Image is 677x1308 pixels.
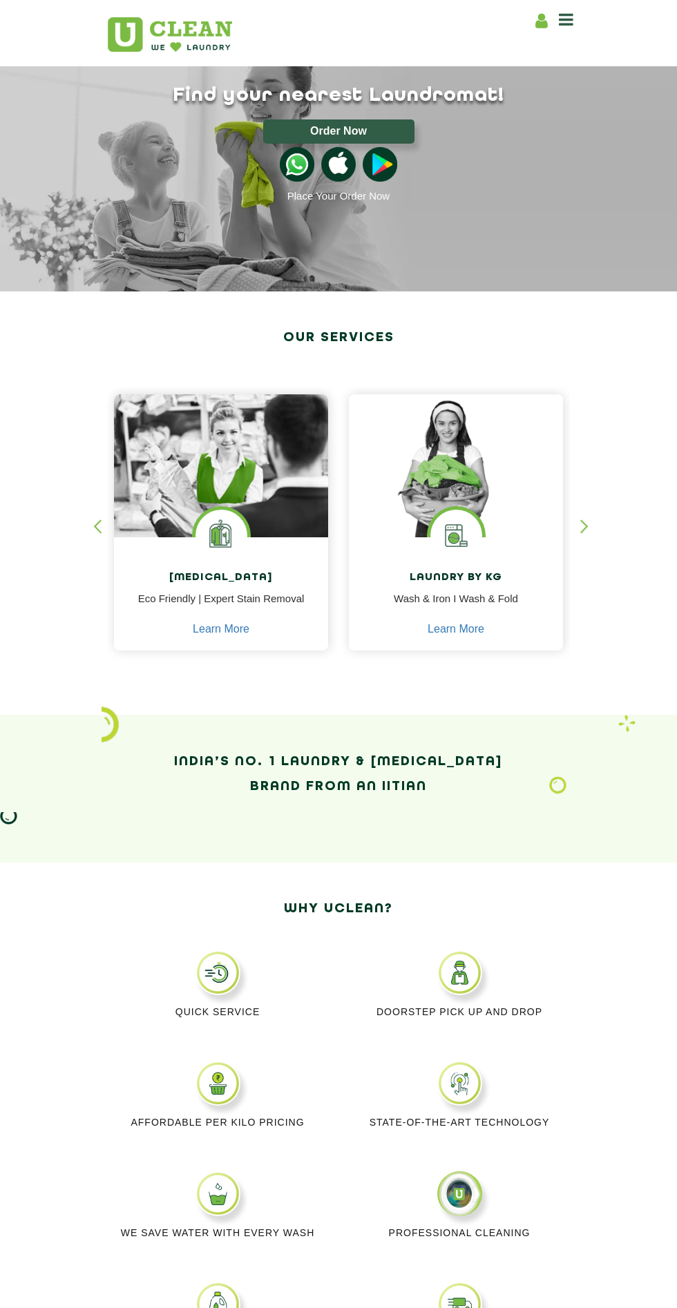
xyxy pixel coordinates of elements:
p: Wash & Iron I Wash & Fold [359,591,553,622]
h2: India’s No. 1 Laundry & [MEDICAL_DATA] Brand from an IITian [107,749,570,799]
button: Order Now [263,119,414,144]
img: affordable_per_kilo_pricing_11zon.webp [196,1061,240,1106]
img: icon_2.png [102,706,119,742]
img: center_logo.png [437,1171,482,1216]
img: UClean Laundry and Dry Cleaning [108,17,232,52]
p: State-of-the-art Technology [349,1116,570,1128]
a: Learn More [428,623,484,635]
p: We Save Water with every wash [107,1227,328,1239]
img: whatsappicon.png [280,147,314,182]
a: Learn More [193,623,249,635]
img: a girl with laundry basket [349,394,563,537]
p: Professional cleaning [349,1227,570,1239]
img: DOORSTEP_PICK_UP_AND_DROP_11zon.webp [437,950,482,995]
h4: [MEDICAL_DATA] [124,572,318,584]
p: Quick Service [107,1006,328,1018]
img: WE_SAVE_WATER-WITH_EVERY_WASH_CYCLE_11zon.webp [196,1171,240,1216]
h1: Find your nearest Laundromat! [97,84,580,107]
img: Laundry wash and iron [618,715,636,732]
img: Laundry [549,776,566,794]
h2: Why Uclean? [107,896,570,921]
a: Place Your Order Now [287,190,390,202]
p: Doorstep Pick up and Drop [349,1006,570,1018]
img: laundry washing machine [430,510,482,561]
h4: Laundry by Kg [359,572,553,584]
img: STATE_OF_THE_ART_TECHNOLOGY_11zon.webp [437,1061,482,1106]
p: Eco Friendly | Expert Stain Removal [124,591,318,622]
p: Affordable per kilo pricing [107,1116,328,1128]
img: apple-icon.png [321,147,356,182]
img: Drycleaners near me [114,394,328,567]
img: Laundry Services near me [196,510,247,561]
img: playstoreicon.png [363,147,397,182]
img: QUICK_SERVICE_11zon.webp [196,950,240,995]
h2: Our Services [107,325,570,350]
